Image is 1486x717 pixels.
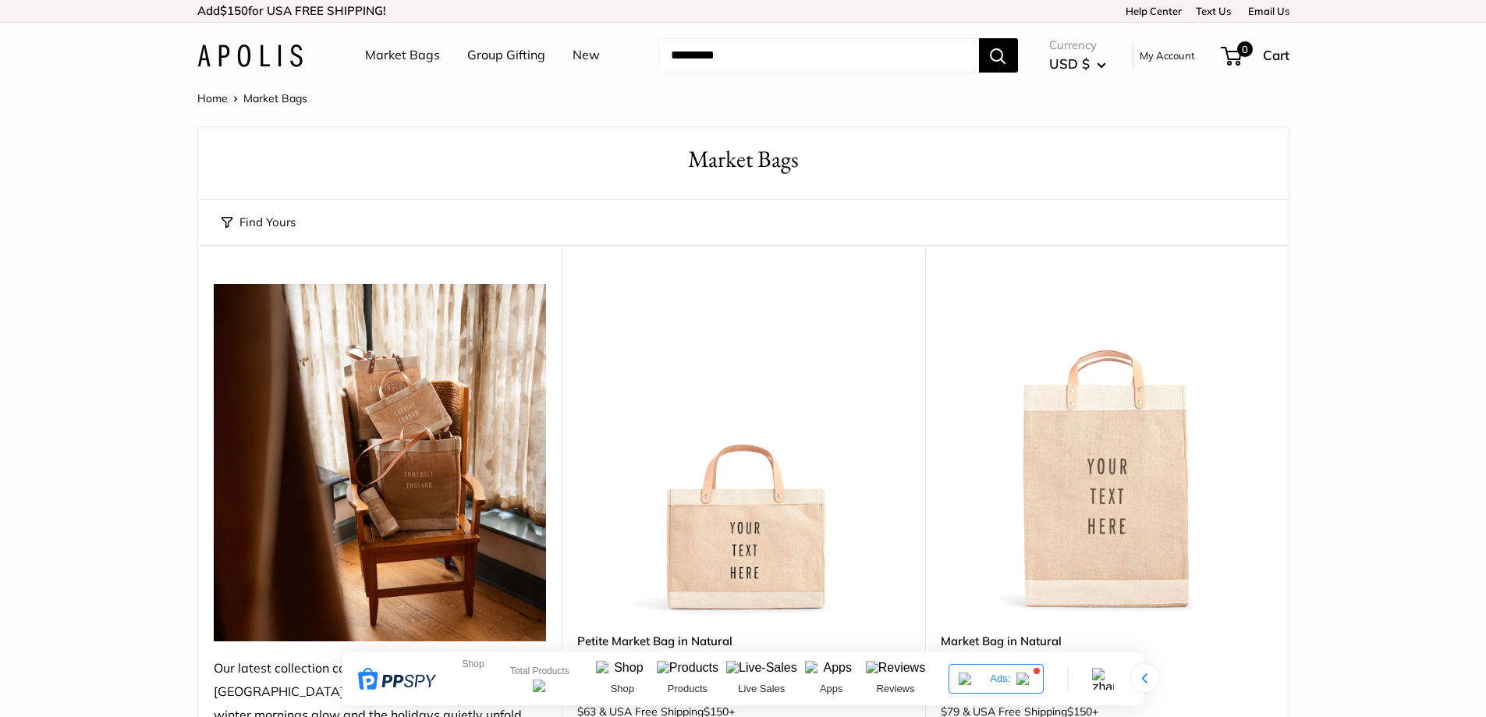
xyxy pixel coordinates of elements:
a: Home [197,91,228,105]
a: New [573,44,600,67]
span: $150 [220,3,248,18]
span: & USA Free Shipping + [963,706,1098,717]
img: Our latest collection comes to life at UK's Estelle Manor, where winter mornings glow and the hol... [214,284,546,641]
a: My Account [1140,46,1195,65]
span: USD $ [1049,55,1090,72]
span: Cart [1263,47,1289,63]
a: Group Gifting [467,44,545,67]
img: Apolis [197,44,303,67]
img: Petite Market Bag in Natural [577,284,910,616]
a: Text Us [1196,5,1231,17]
span: & USA Free Shipping + [599,706,735,717]
a: Market Bag in NaturalMarket Bag in Natural [941,284,1273,616]
a: Market Bags [365,44,440,67]
button: USD $ [1049,51,1106,76]
img: Market Bag in Natural [941,284,1273,616]
span: 0 [1236,41,1252,57]
nav: Breadcrumb [197,88,307,108]
input: Search... [658,38,979,73]
a: Petite Market Bag in Natural [577,632,910,650]
a: 0 Cart [1222,43,1289,68]
button: Find Yours [222,211,296,233]
a: Email Us [1243,5,1289,17]
span: Currency [1049,34,1106,56]
button: Search [979,38,1018,73]
h1: Market Bags [222,143,1265,176]
a: Help Center [1120,5,1182,17]
a: Petite Market Bag in NaturalPetite Market Bag in Natural [577,284,910,616]
a: Market Bag in Natural [941,632,1273,650]
span: Market Bags [243,91,307,105]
